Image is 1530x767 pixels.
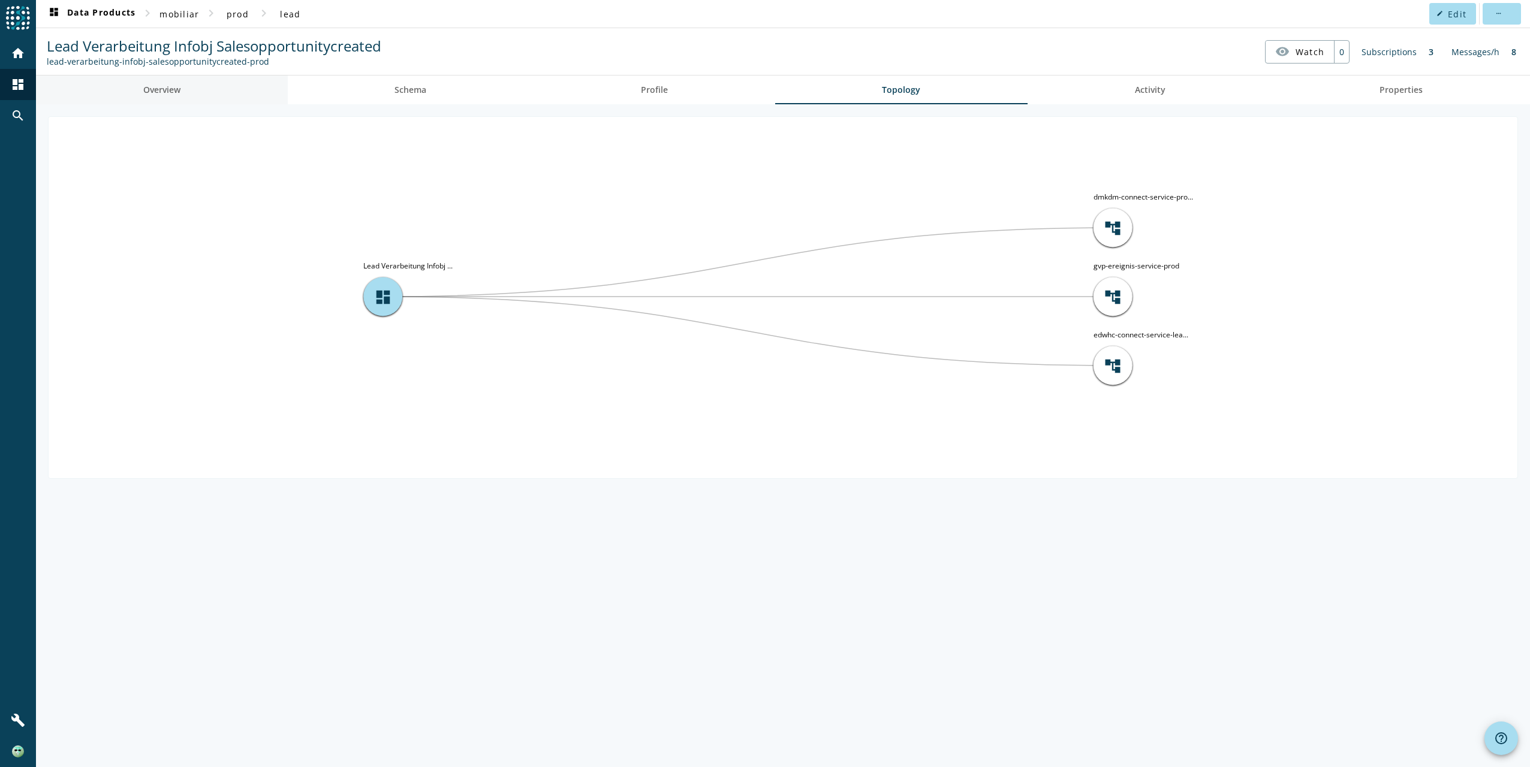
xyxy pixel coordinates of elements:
span: Data Products [47,7,135,21]
mat-icon: chevron_right [140,6,155,20]
div: Messages/h [1445,40,1505,64]
div: 8 [1505,40,1522,64]
tspan: Lead Verarbeitung Infobj ... [363,261,453,271]
button: mobiliar [155,3,204,25]
mat-icon: home [11,46,25,61]
mat-icon: search [11,108,25,123]
span: Topology [882,86,920,94]
button: Data Products [42,3,140,25]
mat-icon: visibility [1275,44,1290,59]
button: lead [271,3,309,25]
span: Watch [1296,41,1324,62]
img: spoud-logo.svg [6,6,30,30]
span: lead [280,8,300,20]
span: Edit [1448,8,1466,20]
span: Overview [143,86,180,94]
mat-icon: build [11,713,25,727]
span: mobiliar [159,8,199,20]
mat-icon: help_outline [1494,731,1508,745]
span: prod [227,8,249,20]
span: account_tree [1104,357,1122,375]
tspan: gvp-ereignis-service-prod [1094,261,1179,271]
button: Edit [1429,3,1476,25]
img: c8853b046b457d109473eda86948a014 [12,745,24,757]
div: Subscriptions [1356,40,1423,64]
mat-icon: edit [1436,10,1443,17]
mat-icon: dashboard [11,77,25,92]
span: Lead Verarbeitung Infobj Salesopportunitycreated [47,36,381,56]
mat-icon: chevron_right [257,6,271,20]
span: account_tree [1104,288,1122,306]
span: Schema [394,86,426,94]
span: Profile [641,86,668,94]
mat-icon: chevron_right [204,6,218,20]
mat-icon: dashboard [47,7,61,21]
tspan: edwhc-connect-service-lea... [1094,330,1188,340]
div: 0 [1334,41,1349,63]
mat-icon: more_horiz [1495,10,1501,17]
button: prod [218,3,257,25]
span: dashboard [374,288,392,306]
div: Kafka Topic: lead-verarbeitung-infobj-salesopportunitycreated-prod [47,56,381,67]
span: Activity [1135,86,1165,94]
tspan: dmkdm-connect-service-pro... [1094,192,1193,202]
button: Watch [1266,41,1334,62]
span: Properties [1380,86,1423,94]
div: 3 [1423,40,1439,64]
span: account_tree [1104,219,1122,237]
